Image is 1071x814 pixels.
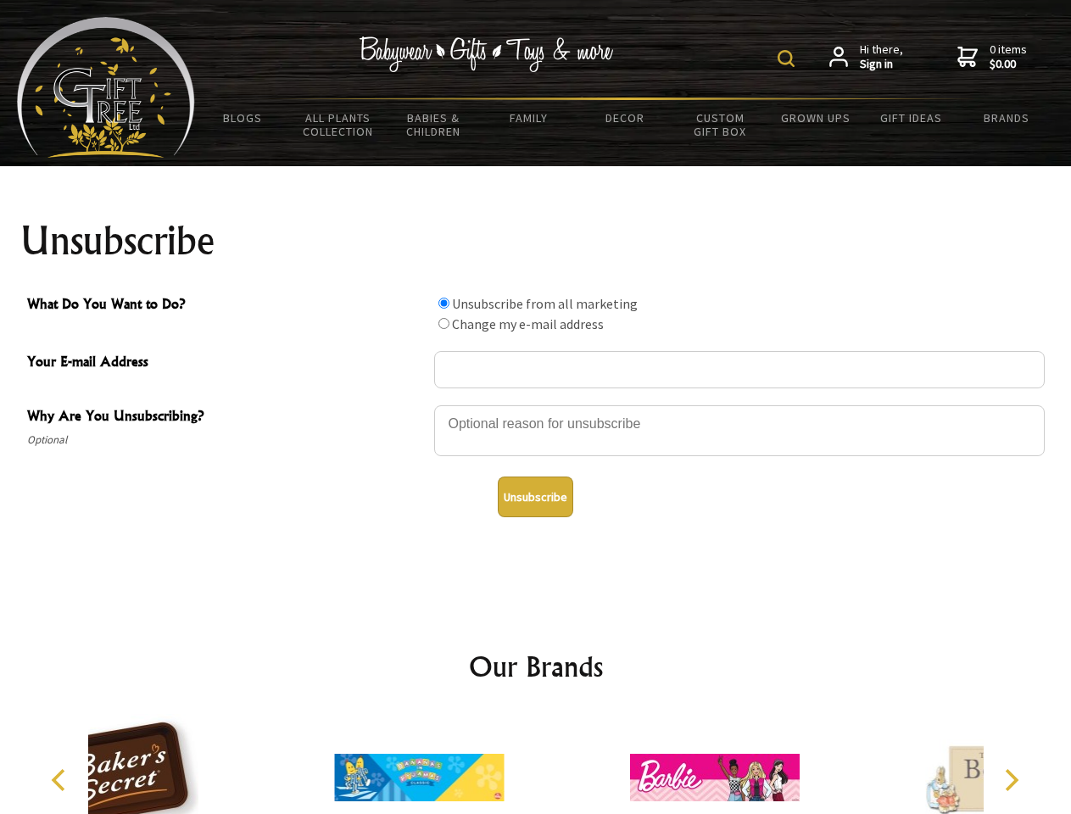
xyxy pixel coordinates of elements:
[672,100,768,149] a: Custom Gift Box
[957,42,1027,72] a: 0 items$0.00
[438,298,449,309] input: What Do You Want to Do?
[20,220,1051,261] h1: Unsubscribe
[195,100,291,136] a: BLOGS
[452,295,638,312] label: Unsubscribe from all marketing
[990,42,1027,72] span: 0 items
[360,36,614,72] img: Babywear - Gifts - Toys & more
[452,315,604,332] label: Change my e-mail address
[992,761,1029,799] button: Next
[27,405,426,430] span: Why Are You Unsubscribing?
[17,17,195,158] img: Babyware - Gifts - Toys and more...
[386,100,482,149] a: Babies & Children
[860,42,903,72] span: Hi there,
[778,50,795,67] img: product search
[434,405,1045,456] textarea: Why Are You Unsubscribing?
[767,100,863,136] a: Grown Ups
[482,100,577,136] a: Family
[959,100,1055,136] a: Brands
[498,477,573,517] button: Unsubscribe
[990,57,1027,72] strong: $0.00
[34,646,1038,687] h2: Our Brands
[577,100,672,136] a: Decor
[291,100,387,149] a: All Plants Collection
[27,430,426,450] span: Optional
[438,318,449,329] input: What Do You Want to Do?
[829,42,903,72] a: Hi there,Sign in
[434,351,1045,388] input: Your E-mail Address
[42,761,80,799] button: Previous
[860,57,903,72] strong: Sign in
[27,351,426,376] span: Your E-mail Address
[863,100,959,136] a: Gift Ideas
[27,293,426,318] span: What Do You Want to Do?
